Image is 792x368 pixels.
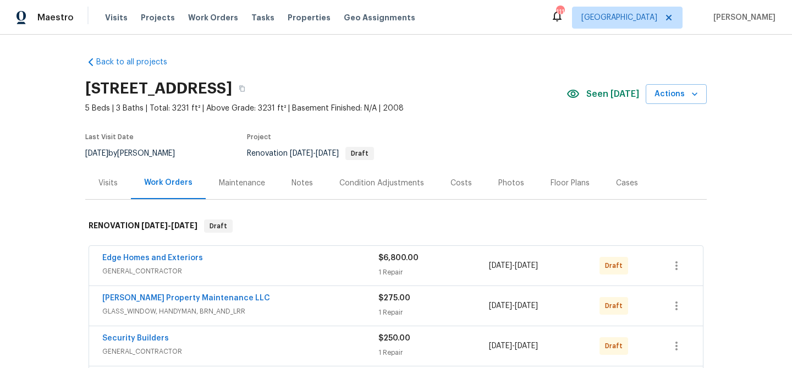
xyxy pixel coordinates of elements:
div: Costs [450,178,472,189]
span: Geo Assignments [344,12,415,23]
span: - [141,222,197,229]
a: [PERSON_NAME] Property Maintenance LLC [102,294,270,302]
div: Notes [291,178,313,189]
span: Work Orders [188,12,238,23]
span: [DATE] [171,222,197,229]
span: - [290,150,339,157]
span: [GEOGRAPHIC_DATA] [581,12,657,23]
span: Last Visit Date [85,134,134,140]
span: [DATE] [316,150,339,157]
div: Condition Adjustments [339,178,424,189]
span: Draft [346,150,373,157]
span: [DATE] [515,342,538,350]
button: Copy Address [232,79,252,98]
div: Cases [616,178,638,189]
span: [DATE] [290,150,313,157]
span: Draft [605,260,627,271]
span: GLASS_WINDOW, HANDYMAN, BRN_AND_LRR [102,306,378,317]
span: Tasks [251,14,274,21]
div: 111 [556,7,564,18]
span: Draft [205,221,232,232]
span: Project [247,134,271,140]
span: 5 Beds | 3 Baths | Total: 3231 ft² | Above Grade: 3231 ft² | Basement Finished: N/A | 2008 [85,103,566,114]
div: Visits [98,178,118,189]
div: RENOVATION [DATE]-[DATE]Draft [85,208,707,244]
span: Draft [605,300,627,311]
h2: [STREET_ADDRESS] [85,83,232,94]
span: $275.00 [378,294,410,302]
span: Projects [141,12,175,23]
a: Back to all projects [85,57,191,68]
div: 1 Repair [378,347,489,358]
span: $250.00 [378,334,410,342]
span: Draft [605,340,627,351]
div: Work Orders [144,177,193,188]
button: Actions [646,84,707,105]
span: GENERAL_CONTRACTOR [102,266,378,277]
span: [DATE] [141,222,168,229]
a: Edge Homes and Exteriors [102,254,203,262]
span: Properties [288,12,331,23]
span: [DATE] [489,302,512,310]
div: Maintenance [219,178,265,189]
span: [DATE] [515,262,538,270]
div: Photos [498,178,524,189]
span: Seen [DATE] [586,89,639,100]
div: 1 Repair [378,267,489,278]
div: 1 Repair [378,307,489,318]
h6: RENOVATION [89,219,197,233]
span: [DATE] [515,302,538,310]
span: [DATE] [85,150,108,157]
span: GENERAL_CONTRACTOR [102,346,378,357]
span: - [489,300,538,311]
span: - [489,340,538,351]
span: Actions [654,87,698,101]
span: Renovation [247,150,374,157]
span: [DATE] [489,262,512,270]
a: Security Builders [102,334,169,342]
span: [DATE] [489,342,512,350]
span: Visits [105,12,128,23]
span: $6,800.00 [378,254,419,262]
span: [PERSON_NAME] [709,12,776,23]
span: - [489,260,538,271]
div: by [PERSON_NAME] [85,147,188,160]
span: Maestro [37,12,74,23]
div: Floor Plans [551,178,590,189]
